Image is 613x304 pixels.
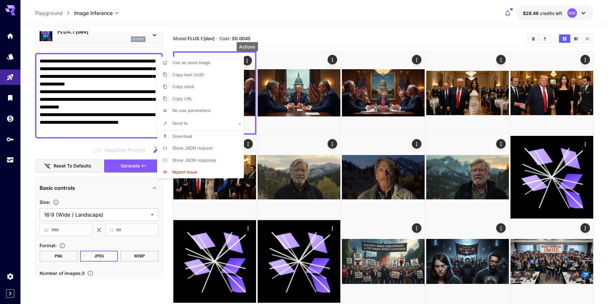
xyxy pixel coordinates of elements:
span: Show JSON response [172,158,216,163]
span: Copy URL [172,96,192,101]
div: Actions [237,42,258,51]
span: Show JSON request [172,145,213,151]
span: Re-use parameters [172,108,210,113]
span: Copy seed [172,84,194,89]
span: Report issue [172,169,197,174]
span: Copy task UUID [172,72,204,77]
span: Download [172,134,192,139]
span: Send to [172,121,188,126]
span: Use as seed image [172,60,210,65]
